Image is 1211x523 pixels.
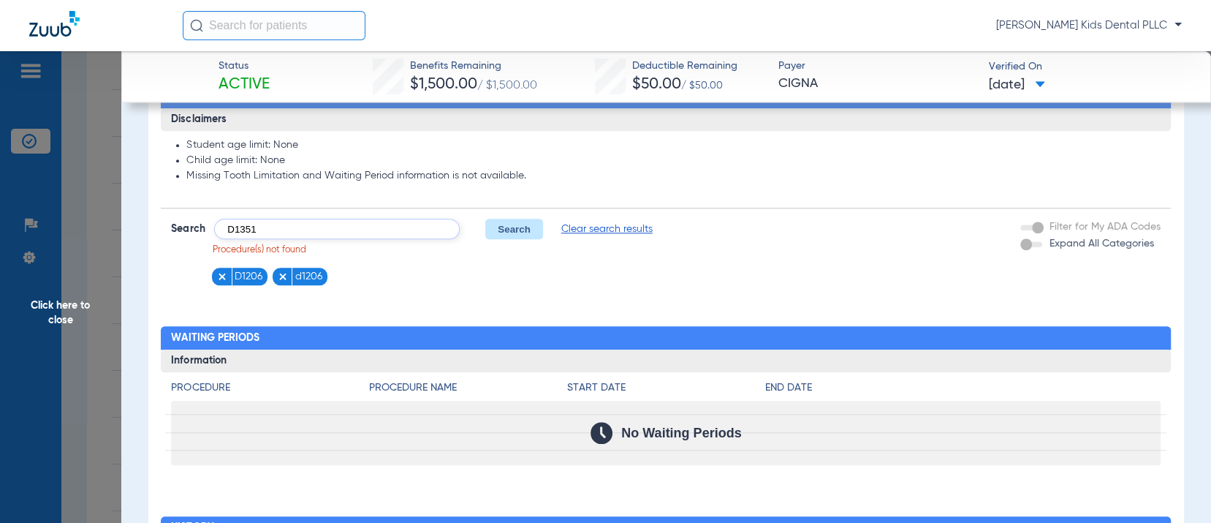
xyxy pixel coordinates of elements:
[161,108,1171,132] h3: Disclaimers
[477,80,537,91] span: / $1,500.00
[996,18,1182,33] span: [PERSON_NAME] Kids Dental PLLC
[567,380,765,401] app-breakdown-title: Start Date
[219,59,270,74] span: Status
[295,269,322,284] span: d1206
[765,380,1161,396] h4: End Date
[1047,219,1161,235] label: Filter for My ADA Codes
[765,380,1161,401] app-breakdown-title: End Date
[29,11,80,37] img: Zuub Logo
[219,75,270,95] span: Active
[171,380,369,401] app-breakdown-title: Procedure
[369,380,567,396] h4: Procedure Name
[369,380,567,401] app-breakdown-title: Procedure Name
[681,80,723,91] span: / $50.00
[235,269,262,284] span: D1206
[410,59,537,74] span: Benefits Remaining
[485,219,543,239] button: Search
[778,75,976,93] span: CIGNA
[171,222,205,236] span: Search
[161,326,1171,350] h2: Waiting Periods
[632,59,737,74] span: Deductible Remaining
[632,77,681,92] span: $50.00
[186,170,1161,183] li: Missing Tooth Limitation and Waiting Period information is not available.
[1049,238,1154,249] span: Expand All Categories
[186,139,1161,152] li: Student age limit: None
[567,380,765,396] h4: Start Date
[212,244,652,257] p: Procedure(s) not found
[171,380,369,396] h4: Procedure
[989,76,1045,94] span: [DATE]
[217,271,227,282] img: x.svg
[410,77,477,92] span: $1,500.00
[278,271,288,282] img: x.svg
[186,154,1161,168] li: Child age limit: None
[161,350,1171,373] h3: Information
[989,59,1187,75] span: Verified On
[183,11,365,40] input: Search for patients
[214,219,460,239] input: Search by ADA code or keyword…
[621,426,741,440] span: No Waiting Periods
[190,19,203,32] img: Search Icon
[1138,453,1211,523] iframe: Chat Widget
[591,422,612,444] img: Calendar
[561,222,653,236] span: Clear search results
[778,59,976,74] span: Payer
